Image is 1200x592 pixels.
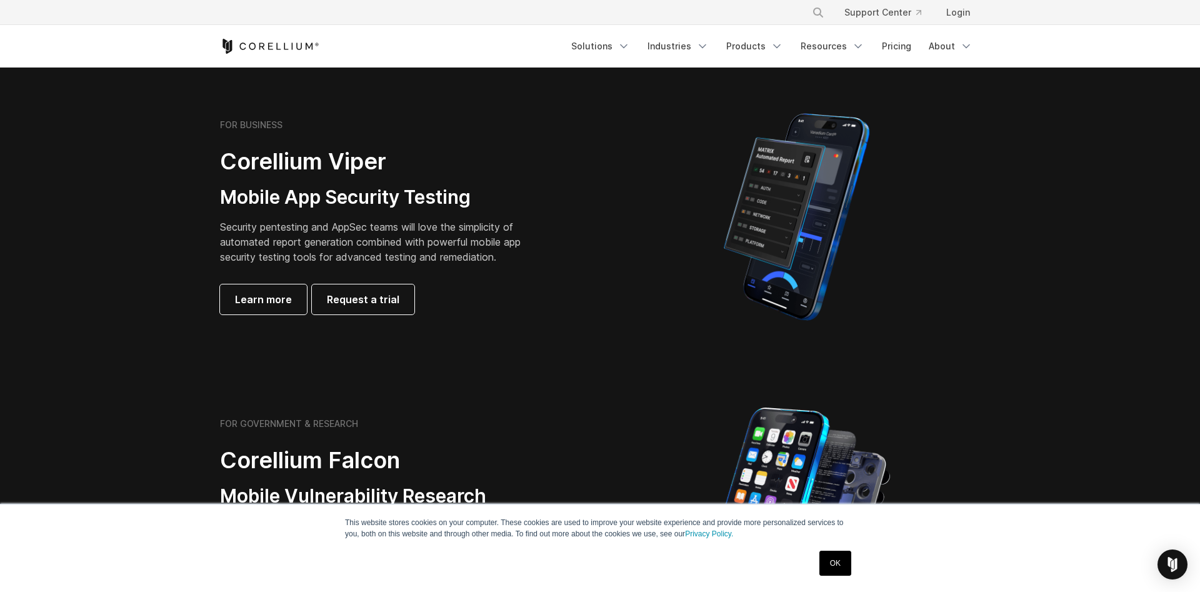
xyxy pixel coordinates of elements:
[936,1,980,24] a: Login
[220,219,540,264] p: Security pentesting and AppSec teams will love the simplicity of automated report generation comb...
[807,1,829,24] button: Search
[834,1,931,24] a: Support Center
[220,148,540,176] h2: Corellium Viper
[702,108,891,326] img: Corellium MATRIX automated report on iPhone showing app vulnerability test results across securit...
[819,551,851,576] a: OK
[719,35,791,58] a: Products
[345,517,855,539] p: This website stores cookies on your computer. These cookies are used to improve your website expe...
[1157,549,1187,579] div: Open Intercom Messenger
[220,186,540,209] h3: Mobile App Security Testing
[564,35,980,58] div: Navigation Menu
[235,292,292,307] span: Learn more
[640,35,716,58] a: Industries
[220,284,307,314] a: Learn more
[685,529,733,538] a: Privacy Policy.
[220,119,282,131] h6: FOR BUSINESS
[220,484,570,508] h3: Mobile Vulnerability Research
[220,418,358,429] h6: FOR GOVERNMENT & RESEARCH
[797,1,980,24] div: Navigation Menu
[921,35,980,58] a: About
[220,39,319,54] a: Corellium Home
[564,35,637,58] a: Solutions
[327,292,399,307] span: Request a trial
[220,446,570,474] h2: Corellium Falcon
[793,35,872,58] a: Resources
[874,35,919,58] a: Pricing
[312,284,414,314] a: Request a trial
